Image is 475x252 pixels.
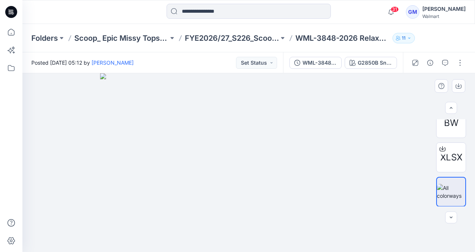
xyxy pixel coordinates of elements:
[31,59,134,67] span: Posted [DATE] 05:12 by
[406,5,419,19] div: GM
[440,151,462,164] span: XLSX
[392,33,415,43] button: 11
[91,59,134,66] a: [PERSON_NAME]
[185,33,279,43] a: FYE2026/27_S226_Scoop EPIC_Top & Bottom
[424,57,436,69] button: Details
[391,6,399,12] span: 31
[345,57,397,69] button: G2850B Snake Skin Print
[358,59,392,67] div: G2850B Snake Skin Print
[422,13,466,19] div: Walmart
[444,116,459,130] span: BW
[437,184,465,200] img: All colorways
[295,33,389,43] p: WML-3848-2026 Relaxed Fit Jeans
[289,57,342,69] button: WML-3848-2026 Relaxed Fit Jeans_Full Colorway
[422,4,466,13] div: [PERSON_NAME]
[31,33,58,43] a: Folders
[302,59,337,67] div: WML-3848-2026 Relaxed Fit Jeans_Full Colorway
[402,34,406,42] p: 11
[74,33,168,43] a: Scoop_ Epic Missy Tops Bottoms Dress
[100,73,398,252] img: eyJhbGciOiJIUzI1NiIsImtpZCI6IjAiLCJzbHQiOiJzZXMiLCJ0eXAiOiJKV1QifQ.eyJkYXRhIjp7InR5cGUiOiJzdG9yYW...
